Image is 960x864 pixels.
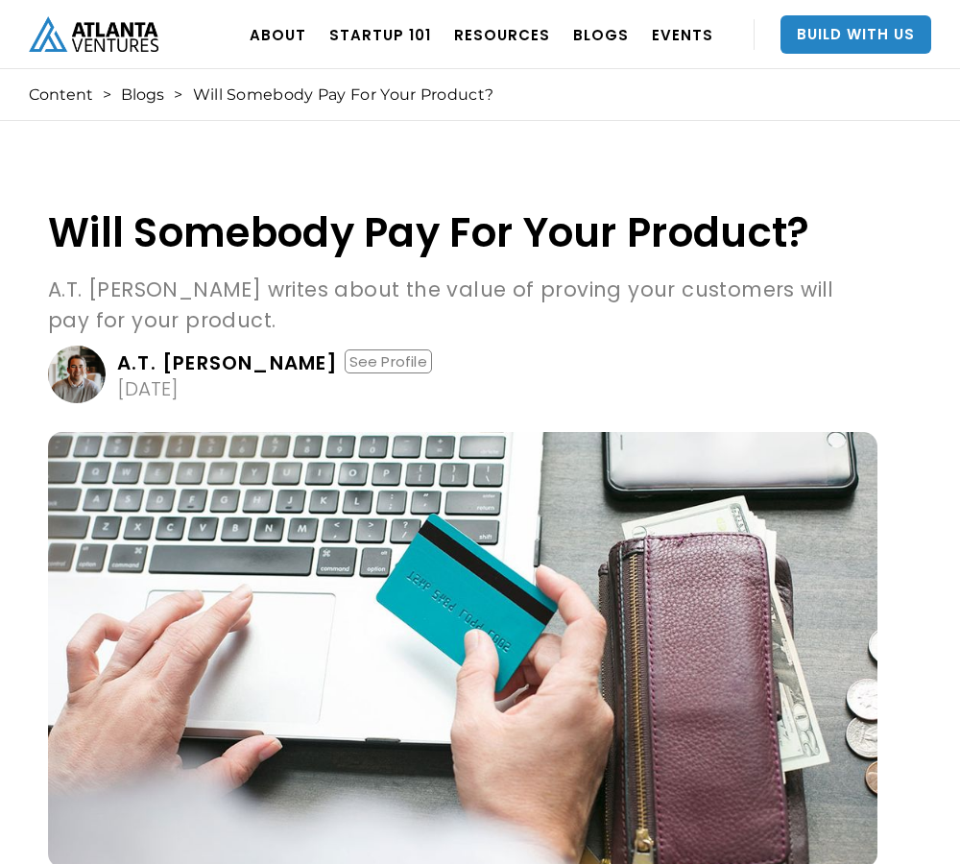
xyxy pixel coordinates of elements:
[454,8,550,61] a: RESOURCES
[329,8,431,61] a: Startup 101
[48,210,877,255] h1: Will Somebody Pay For Your Product?
[48,346,877,403] a: A.T. [PERSON_NAME]See Profile[DATE]
[652,8,713,61] a: EVENTS
[117,353,339,372] div: A.T. [PERSON_NAME]
[121,85,164,105] a: Blogs
[103,85,111,105] div: >
[174,85,182,105] div: >
[345,349,432,373] div: See Profile
[780,15,931,54] a: Build With Us
[48,275,877,336] p: A.T. [PERSON_NAME] writes about the value of proving your customers will pay for your product.
[573,8,629,61] a: BLOGS
[250,8,306,61] a: ABOUT
[117,379,179,398] div: [DATE]
[29,85,93,105] a: Content
[193,85,494,105] div: Will Somebody Pay For Your Product?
